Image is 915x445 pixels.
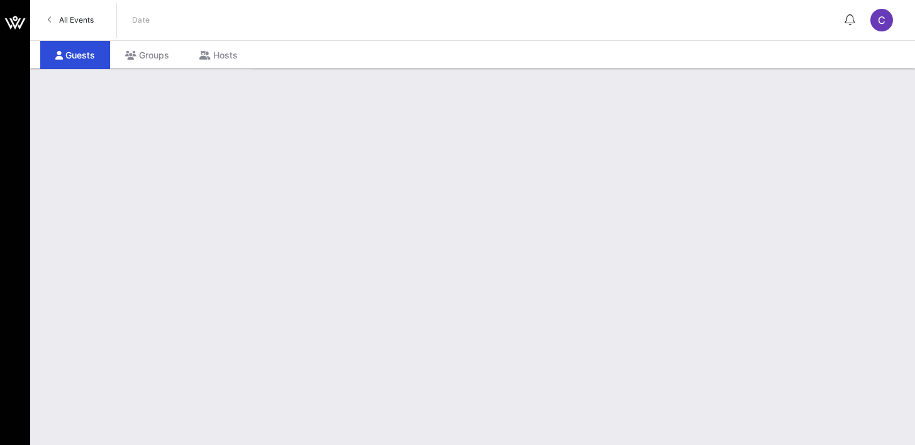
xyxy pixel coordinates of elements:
[59,15,94,25] span: All Events
[110,41,184,69] div: Groups
[870,9,893,31] div: C
[40,10,101,30] a: All Events
[878,14,885,26] span: C
[184,41,253,69] div: Hosts
[40,41,110,69] div: Guests
[132,14,150,26] p: Date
